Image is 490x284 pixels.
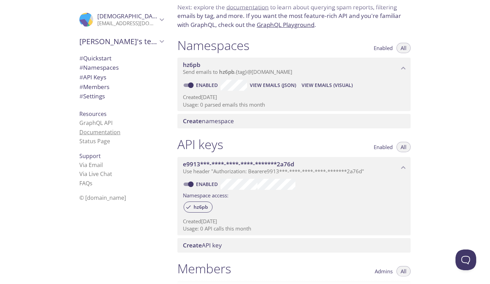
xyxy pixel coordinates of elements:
[177,238,411,253] div: Create API Key
[396,142,411,152] button: All
[74,63,169,72] div: Namespaces
[396,266,411,276] button: All
[177,137,223,152] h1: API keys
[183,241,202,249] span: Create
[302,81,353,89] span: View Emails (Visual)
[97,20,157,27] p: [EMAIL_ADDRESS][DOMAIN_NAME]
[183,61,200,69] span: hz6pb
[79,128,120,136] a: Documentation
[79,63,83,71] span: #
[396,43,411,53] button: All
[177,3,411,29] p: Next: explore the to learn about querying spam reports, filtering emails by tag, and more. If you...
[79,73,106,81] span: API Keys
[79,54,111,62] span: Quickstart
[183,68,292,75] span: Send emails to . {tag} @[DOMAIN_NAME]
[79,137,110,145] a: Status Page
[250,81,296,89] span: View Emails (JSON)
[189,204,212,210] span: hz6pb
[79,179,92,187] a: FAQ
[370,142,397,152] button: Enabled
[79,83,109,91] span: Members
[74,91,169,101] div: Team Settings
[183,117,202,125] span: Create
[183,190,228,200] label: Namespace access:
[195,181,220,187] a: Enabled
[79,37,157,46] span: [PERSON_NAME]'s team
[74,8,169,31] div: Shivam tripathi
[97,12,183,20] span: [DEMOGRAPHIC_DATA] tripathi
[177,114,411,128] div: Create namespace
[184,202,213,213] div: hz6pb
[219,68,234,75] span: hz6pb
[79,83,83,91] span: #
[177,38,249,53] h1: Namespaces
[79,63,119,71] span: Namespaces
[79,110,107,118] span: Resources
[177,58,411,79] div: hz6pb namespace
[455,249,476,270] iframe: Help Scout Beacon - Open
[177,261,231,276] h1: Members
[299,80,355,91] button: View Emails (Visual)
[74,82,169,92] div: Members
[79,161,103,169] a: Via Email
[74,32,169,50] div: Shivam's team
[183,117,234,125] span: namespace
[79,194,126,202] span: © [DOMAIN_NAME]
[79,73,83,81] span: #
[79,92,83,100] span: #
[79,54,83,62] span: #
[79,170,112,178] a: Via Live Chat
[79,92,105,100] span: Settings
[74,72,169,82] div: API Keys
[195,82,220,88] a: Enabled
[183,101,405,108] p: Usage: 0 parsed emails this month
[371,266,397,276] button: Admins
[183,225,405,232] p: Usage: 0 API calls this month
[183,94,405,101] p: Created [DATE]
[90,179,92,187] span: s
[74,53,169,63] div: Quickstart
[183,218,405,225] p: Created [DATE]
[79,119,112,127] a: GraphQL API
[257,21,314,29] a: GraphQL Playground
[370,43,397,53] button: Enabled
[183,241,222,249] span: API key
[247,80,299,91] button: View Emails (JSON)
[79,152,101,160] span: Support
